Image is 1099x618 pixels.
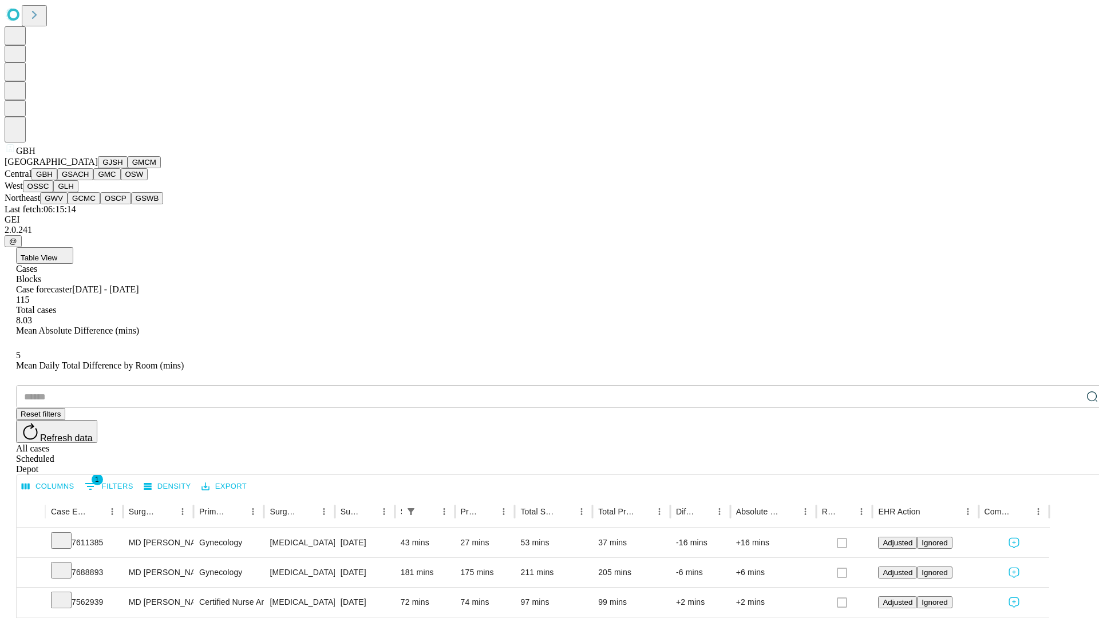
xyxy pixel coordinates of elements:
[72,284,139,294] span: [DATE] - [DATE]
[9,237,17,245] span: @
[401,528,449,557] div: 43 mins
[22,593,39,613] button: Expand
[420,504,436,520] button: Sort
[51,558,117,587] div: 7688893
[51,528,117,557] div: 7611385
[878,507,920,516] div: EHR Action
[922,598,947,607] span: Ignored
[376,504,392,520] button: Menu
[5,169,31,179] span: Central
[598,507,634,516] div: Total Predicted Duration
[16,360,184,370] span: Mean Daily Total Difference by Room (mins)
[695,504,711,520] button: Sort
[129,528,188,557] div: MD [PERSON_NAME]
[23,180,54,192] button: OSSC
[22,533,39,553] button: Expand
[922,568,947,577] span: Ignored
[736,507,780,516] div: Absolute Difference
[21,253,57,262] span: Table View
[270,558,329,587] div: [MEDICAL_DATA] [MEDICAL_DATA] REMOVAL TUBES AND/OR OVARIES FOR UTERUS 250GM OR LESS
[676,507,694,516] div: Difference
[16,295,29,304] span: 115
[598,528,665,557] div: 37 mins
[300,504,316,520] button: Sort
[341,588,389,617] div: [DATE]
[19,478,77,496] button: Select columns
[16,420,97,443] button: Refresh data
[31,168,57,180] button: GBH
[100,192,131,204] button: OSCP
[16,284,72,294] span: Case forecaster
[574,504,590,520] button: Menu
[16,326,139,335] span: Mean Absolute Difference (mins)
[270,507,298,516] div: Surgery Name
[88,504,104,520] button: Sort
[480,504,496,520] button: Sort
[496,504,512,520] button: Menu
[1030,504,1046,520] button: Menu
[883,598,912,607] span: Adjusted
[5,157,98,167] span: [GEOGRAPHIC_DATA]
[711,504,728,520] button: Menu
[558,504,574,520] button: Sort
[51,507,87,516] div: Case Epic Id
[199,558,258,587] div: Gynecology
[736,528,811,557] div: +16 mins
[129,588,188,617] div: MD [PERSON_NAME]
[5,181,23,191] span: West
[159,504,175,520] button: Sort
[822,507,837,516] div: Resolved in EHR
[917,537,952,549] button: Ignored
[16,350,21,360] span: 5
[635,504,651,520] button: Sort
[199,588,258,617] div: Certified Nurse Anesthetist
[40,433,93,443] span: Refresh data
[878,566,917,579] button: Adjusted
[57,168,93,180] button: GSACH
[883,568,912,577] span: Adjusted
[598,558,665,587] div: 205 mins
[22,563,39,583] button: Expand
[360,504,376,520] button: Sort
[922,504,938,520] button: Sort
[878,596,917,608] button: Adjusted
[131,192,164,204] button: GSWB
[676,558,725,587] div: -6 mins
[676,528,725,557] div: -16 mins
[141,478,194,496] button: Density
[16,305,56,315] span: Total cases
[401,558,449,587] div: 181 mins
[199,478,250,496] button: Export
[245,504,261,520] button: Menu
[598,588,665,617] div: 99 mins
[229,504,245,520] button: Sort
[676,588,725,617] div: +2 mins
[121,168,148,180] button: OSW
[736,588,811,617] div: +2 mins
[270,528,329,557] div: [MEDICAL_DATA] [MEDICAL_DATA] WITH [MEDICAL_DATA] AND ENDOCERVICAL [MEDICAL_DATA]
[5,193,40,203] span: Northeast
[199,528,258,557] div: Gynecology
[878,537,917,549] button: Adjusted
[781,504,797,520] button: Sort
[341,507,359,516] div: Surgery Date
[92,474,103,485] span: 1
[5,225,1094,235] div: 2.0.241
[341,528,389,557] div: [DATE]
[520,558,587,587] div: 211 mins
[461,558,509,587] div: 175 mins
[853,504,869,520] button: Menu
[401,588,449,617] div: 72 mins
[1014,504,1030,520] button: Sort
[128,156,161,168] button: GMCM
[520,507,556,516] div: Total Scheduled Duration
[797,504,813,520] button: Menu
[341,558,389,587] div: [DATE]
[98,156,128,168] button: GJSH
[16,146,35,156] span: GBH
[5,215,1094,225] div: GEI
[436,504,452,520] button: Menu
[16,315,32,325] span: 8.03
[53,180,78,192] button: GLH
[68,192,100,204] button: GCMC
